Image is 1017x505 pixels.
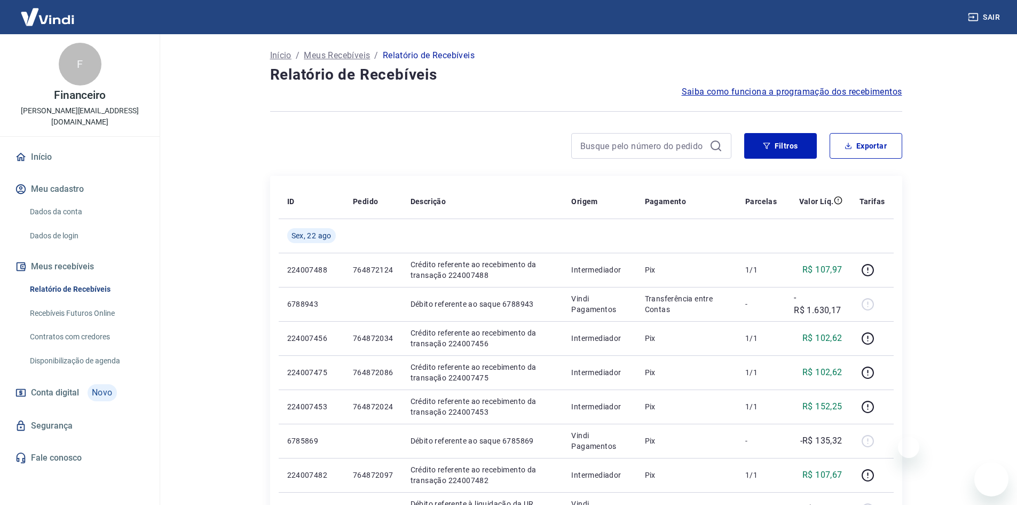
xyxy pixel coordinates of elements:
img: Vindi [13,1,82,33]
p: Parcelas [745,196,777,207]
p: Financeiro [54,90,106,101]
span: Conta digital [31,385,79,400]
p: Pagamento [645,196,687,207]
p: Débito referente ao saque 6788943 [411,299,555,309]
a: Saiba como funciona a programação dos recebimentos [682,86,902,98]
p: Intermediador [571,333,627,344]
a: Início [13,145,147,169]
button: Filtros [744,133,817,159]
iframe: Botão para abrir a janela de mensagens [974,462,1008,496]
a: Contratos com credores [26,326,147,348]
p: 764872024 [353,401,393,412]
p: 1/1 [745,470,777,480]
p: 1/1 [745,333,777,344]
span: Novo [88,384,117,401]
p: Pix [645,470,728,480]
p: 1/1 [745,265,777,275]
p: 224007475 [287,367,336,378]
p: / [374,49,378,62]
a: Segurança [13,414,147,438]
p: Origem [571,196,597,207]
p: / [296,49,299,62]
p: - [745,299,777,309]
p: Vindi Pagamentos [571,293,627,315]
p: 224007488 [287,265,336,275]
a: Relatório de Recebíveis [26,278,147,300]
h4: Relatório de Recebíveis [270,64,902,86]
p: Pix [645,367,728,378]
p: Crédito referente ao recebimento da transação 224007453 [411,396,555,417]
iframe: Fechar mensagem [898,437,919,458]
a: Meus Recebíveis [304,49,370,62]
div: F [59,43,101,86]
p: Crédito referente ao recebimento da transação 224007456 [411,328,555,349]
p: 6785869 [287,436,336,446]
p: Crédito referente ao recebimento da transação 224007475 [411,362,555,383]
p: Transferência entre Contas [645,293,728,315]
p: Intermediador [571,367,627,378]
p: -R$ 1.630,17 [794,291,842,317]
p: - [745,436,777,446]
a: Dados da conta [26,201,147,223]
p: [PERSON_NAME][EMAIL_ADDRESS][DOMAIN_NAME] [9,105,151,128]
p: Vindi Pagamentos [571,430,627,452]
p: Crédito referente ao recebimento da transação 224007482 [411,464,555,486]
a: Conta digitalNovo [13,380,147,406]
button: Sair [966,7,1004,27]
p: R$ 152,25 [802,400,842,413]
p: 764872124 [353,265,393,275]
button: Meus recebíveis [13,255,147,278]
p: Descrição [411,196,446,207]
p: Pedido [353,196,378,207]
p: Intermediador [571,470,627,480]
p: R$ 102,62 [802,332,842,345]
p: Tarifas [860,196,885,207]
p: Relatório de Recebíveis [383,49,475,62]
p: Débito referente ao saque 6785869 [411,436,555,446]
p: 224007482 [287,470,336,480]
a: Recebíveis Futuros Online [26,302,147,324]
p: Pix [645,401,728,412]
a: Fale conosco [13,446,147,470]
p: Pix [645,265,728,275]
p: 764872034 [353,333,393,344]
p: 1/1 [745,367,777,378]
a: Início [270,49,291,62]
p: R$ 102,62 [802,366,842,379]
p: 764872086 [353,367,393,378]
p: 6788943 [287,299,336,309]
p: 224007456 [287,333,336,344]
a: Dados de login [26,225,147,247]
p: Valor Líq. [799,196,834,207]
p: -R$ 135,32 [800,434,842,447]
p: Intermediador [571,265,627,275]
p: 1/1 [745,401,777,412]
a: Disponibilização de agenda [26,350,147,372]
p: Pix [645,333,728,344]
p: R$ 107,97 [802,263,842,276]
p: Pix [645,436,728,446]
p: 764872097 [353,470,393,480]
button: Meu cadastro [13,177,147,201]
p: R$ 107,67 [802,469,842,481]
p: 224007453 [287,401,336,412]
input: Busque pelo número do pedido [580,138,705,154]
p: Intermediador [571,401,627,412]
p: Crédito referente ao recebimento da transação 224007488 [411,259,555,281]
span: Sex, 22 ago [291,230,332,241]
button: Exportar [830,133,902,159]
p: ID [287,196,295,207]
